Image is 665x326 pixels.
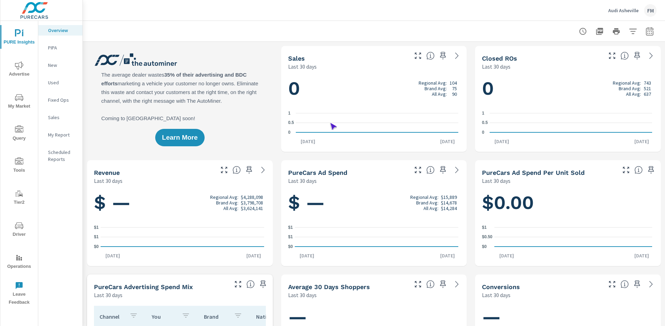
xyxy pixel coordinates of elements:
[295,252,319,259] p: [DATE]
[630,138,654,145] p: [DATE]
[2,222,36,239] span: Driver
[38,130,82,140] div: My Report
[38,25,82,36] div: Overview
[482,169,585,176] h5: PureCars Ad Spend Per Unit Sold
[412,164,423,176] button: Make Fullscreen
[482,283,520,290] h5: Conversions
[482,291,510,299] p: Last 30 days
[48,79,77,86] p: Used
[48,149,77,163] p: Scheduled Reports
[38,77,82,88] div: Used
[38,42,82,53] div: PIPA
[223,205,238,211] p: All Avg:
[288,111,291,116] text: 1
[152,313,176,320] p: You
[94,191,266,215] h1: $ —
[646,279,657,290] a: See more details in report
[435,252,460,259] p: [DATE]
[288,191,460,215] h1: $ —
[451,279,462,290] a: See more details in report
[38,60,82,70] div: New
[48,62,77,69] p: New
[210,194,238,200] p: Regional Avg:
[288,130,291,135] text: 0
[232,279,244,290] button: Make Fullscreen
[155,129,205,146] button: Learn More
[634,166,643,174] span: Average cost of advertising per each vehicle sold at the dealer over the selected date range. The...
[644,80,651,86] p: 743
[296,138,320,145] p: [DATE]
[432,91,447,97] p: All Avg:
[244,164,255,176] span: Save this to your personalized report
[288,169,347,176] h5: PureCars Ad Spend
[256,313,280,320] p: National
[482,177,510,185] p: Last 30 days
[482,130,484,135] text: 0
[94,169,120,176] h5: Revenue
[38,147,82,164] div: Scheduled Reports
[437,279,449,290] span: Save this to your personalized report
[482,121,488,125] text: 0.5
[94,235,99,240] text: $1
[423,205,438,211] p: All Avg:
[451,50,462,61] a: See more details in report
[632,50,643,61] span: Save this to your personalized report
[419,80,447,86] p: Regional Avg:
[94,177,122,185] p: Last 30 days
[426,52,435,60] span: Number of vehicles sold by the dealership over the selected date range. [Source: This data is sou...
[241,194,263,200] p: $4,288,098
[607,279,618,290] button: Make Fullscreen
[288,177,317,185] p: Last 30 days
[620,52,629,60] span: Number of Repair Orders Closed by the selected dealership group over the selected time range. [So...
[94,283,193,290] h5: PureCars Advertising Spend Mix
[482,77,654,100] h1: 0
[232,166,241,174] span: Total sales revenue over the selected date range. [Source: This data is sourced from the dealer’s...
[619,86,641,91] p: Brand Avg:
[410,194,438,200] p: Regional Avg:
[426,166,435,174] span: Total cost of media for all PureCars channels for the selected dealership group over the selected...
[204,313,228,320] p: Brand
[646,50,657,61] a: See more details in report
[48,27,77,34] p: Overview
[441,205,457,211] p: $14,284
[630,252,654,259] p: [DATE]
[288,225,293,230] text: $1
[2,125,36,142] span: Query
[288,283,370,290] h5: Average 30 Days Shoppers
[613,80,641,86] p: Regional Avg:
[2,29,36,46] span: PURE Insights
[241,200,263,205] p: $3,798,708
[452,86,457,91] p: 75
[435,138,460,145] p: [DATE]
[482,244,487,249] text: $0
[94,225,99,230] text: $1
[2,254,36,271] span: Operations
[38,95,82,105] div: Fixed Ops
[437,50,449,61] span: Save this to your personalized report
[643,24,657,38] button: Select Date Range
[216,200,238,205] p: Brand Avg:
[48,114,77,121] p: Sales
[644,91,651,97] p: 637
[416,200,438,205] p: Brand Avg:
[2,157,36,174] span: Tools
[48,131,77,138] p: My Report
[242,252,266,259] p: [DATE]
[48,44,77,51] p: PIPA
[482,235,492,240] text: $0.50
[644,86,651,91] p: 521
[441,200,457,205] p: $14,678
[288,55,305,62] h5: Sales
[441,194,457,200] p: $15,889
[100,313,124,320] p: Channel
[288,244,293,249] text: $0
[482,191,654,215] h1: $0.00
[626,24,640,38] button: Apply Filters
[412,279,423,290] button: Make Fullscreen
[626,91,641,97] p: All Avg:
[450,80,457,86] p: 104
[0,21,38,309] div: nav menu
[644,4,657,17] div: FM
[632,279,643,290] span: Save this to your personalized report
[620,280,629,288] span: The number of dealer-specified goals completed by a visitor. [Source: This data is provided by th...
